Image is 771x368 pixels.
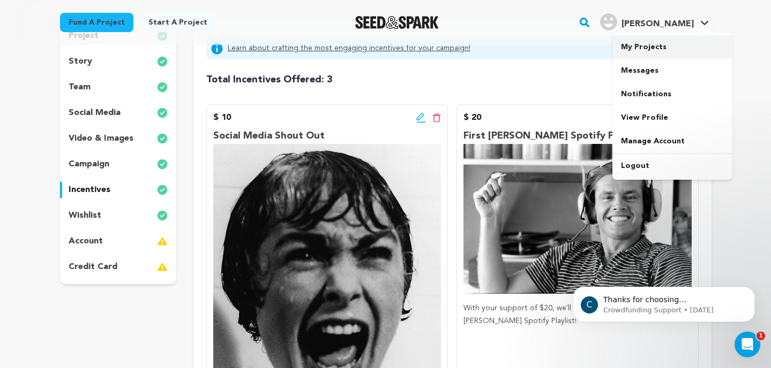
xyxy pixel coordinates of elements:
[228,42,470,55] a: Learn about crafting the most engaging incentives for your campaign!
[60,258,177,275] button: credit card
[157,209,168,222] img: check-circle-full.svg
[157,106,168,119] img: check-circle-full.svg
[157,158,168,171] img: check-circle-full.svg
[60,53,177,70] button: story
[600,13,694,30] div: Freeman M.'s Profile
[69,81,91,94] p: team
[463,144,691,294] img: incentive
[600,13,617,30] img: user.png
[612,35,732,59] a: My Projects
[557,264,771,339] iframe: Intercom notifications message
[213,128,441,144] p: Social Media Shout Out
[206,75,324,85] span: Total Incentives Offered:
[69,55,92,68] p: story
[598,11,711,34] span: Freeman M.'s Profile
[463,128,691,144] p: First [PERSON_NAME] Spotify Playlist
[157,260,168,273] img: warning-full.svg
[157,183,168,196] img: check-circle-full.svg
[213,111,231,124] p: $ 10
[598,11,711,30] a: Freeman M.'s Profile
[612,129,732,153] a: Manage Account
[60,181,177,198] button: incentives
[157,81,168,94] img: check-circle-full.svg
[60,79,177,96] button: team
[157,132,168,145] img: check-circle-full.svg
[157,55,168,68] img: check-circle-full.svg
[69,183,110,196] p: incentives
[612,82,732,106] a: Notifications
[69,209,101,222] p: wishlist
[69,158,109,171] p: campaign
[757,332,765,340] span: 1
[140,13,216,32] a: Start a project
[69,106,121,119] p: social media
[612,106,732,129] a: View Profile
[69,132,133,145] p: video & images
[69,235,103,248] p: account
[355,16,439,29] img: Seed&Spark Logo Dark Mode
[206,72,333,87] h4: 3
[60,156,177,173] button: campaign
[463,302,691,328] p: With your support of $20, we'll share with you our very own First [PERSON_NAME] Spotify Playlist!
[60,104,177,121] button: social media
[735,332,760,357] iframe: Intercom live chat
[69,260,117,273] p: credit card
[622,20,694,28] span: [PERSON_NAME]
[612,59,732,82] a: Messages
[355,16,439,29] a: Seed&Spark Homepage
[60,13,133,32] a: Fund a project
[463,111,481,124] p: $ 20
[612,154,732,178] a: Logout
[60,233,177,250] button: account
[157,235,168,248] img: warning-full.svg
[60,130,177,147] button: video & images
[60,207,177,224] button: wishlist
